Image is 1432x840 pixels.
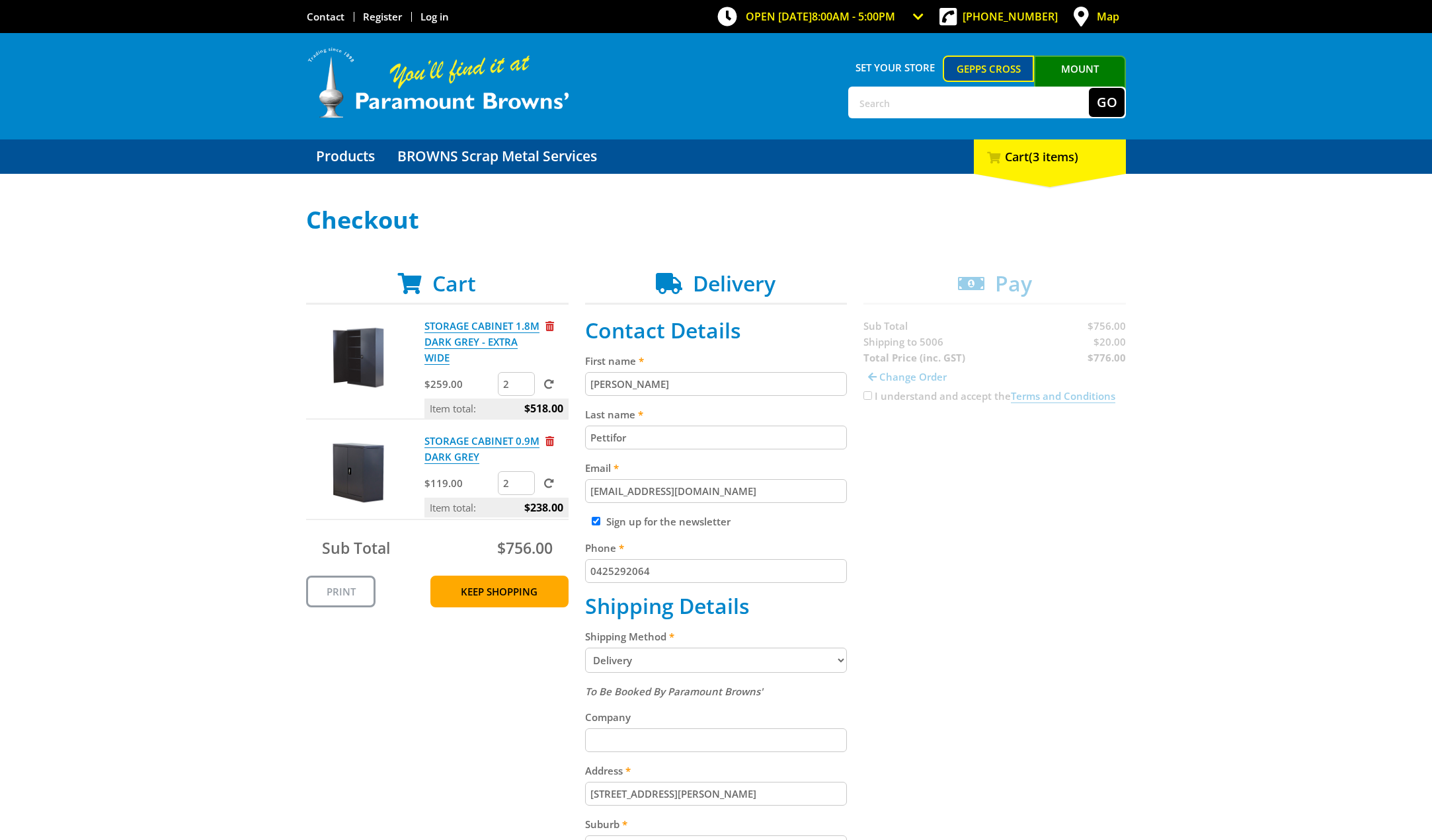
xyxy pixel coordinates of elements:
span: Set your store [848,56,943,79]
span: OPEN [DATE] [746,9,895,24]
a: Remove from cart [545,434,554,447]
span: $756.00 [497,537,553,558]
span: $518.00 [524,399,563,418]
span: (3 items) [1029,149,1078,165]
input: Please enter your last name. [585,426,848,449]
input: Please enter your email address. [585,479,848,503]
input: Please enter your first name. [585,372,848,396]
label: Shipping Method [585,629,848,644]
a: Go to the Products page [306,139,385,174]
span: Sub Total [322,537,390,558]
a: Gepps Cross [943,56,1035,82]
input: Please enter your address. [585,782,848,806]
label: First name [585,353,848,369]
button: Go [1089,88,1125,117]
span: Cart [432,269,476,297]
a: STORAGE CABINET 1.8M DARK GREY - EXTRA WIDE [424,319,539,365]
h1: Checkout [306,207,1126,233]
em: To Be Booked By Paramount Browns' [585,685,763,698]
p: Item total: [424,399,569,418]
img: STORAGE CABINET 0.9M DARK GREY [319,433,398,512]
a: Print [306,576,376,607]
label: Suburb [585,816,848,832]
span: Delivery [693,269,776,297]
p: $259.00 [424,376,495,392]
h2: Shipping Details [585,593,848,619]
label: Address [585,763,848,779]
input: Please enter your telephone number. [585,559,848,583]
select: Please select a shipping method. [585,648,848,673]
a: Log in [420,10,449,23]
a: Go to the Contact page [307,10,344,23]
span: 8:00am - 5:00pm [812,9,895,24]
span: $238.00 [524,498,563,517]
label: Email [585,460,848,476]
a: Go to the registration page [363,10,402,23]
a: Go to the BROWNS Scrap Metal Services page [387,139,607,174]
input: Search [850,88,1089,117]
label: Phone [585,540,848,556]
a: Mount [PERSON_NAME] [1034,56,1126,106]
a: Remove from cart [545,319,554,332]
p: Item total: [424,498,569,517]
img: STORAGE CABINET 1.8M DARK GREY - EXTRA WIDE [319,318,398,397]
a: STORAGE CABINET 0.9M DARK GREY [424,434,539,464]
img: Paramount Browns' [306,46,571,120]
a: Keep Shopping [430,576,569,607]
label: Last name [585,406,848,422]
label: Sign up for the newsletter [606,515,731,528]
label: Company [585,709,848,725]
div: Cart [974,139,1126,174]
p: $119.00 [424,475,495,491]
h2: Contact Details [585,318,848,343]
